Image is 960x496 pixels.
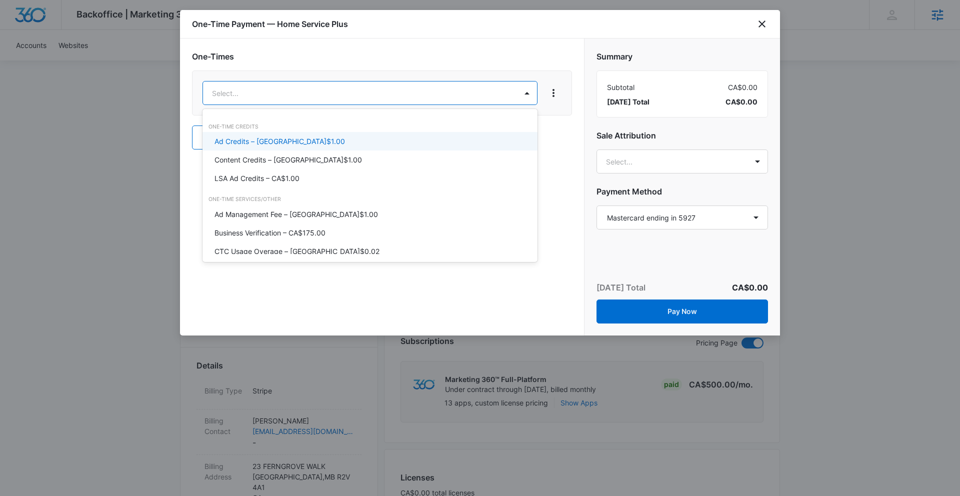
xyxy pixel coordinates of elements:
img: website_grey.svg [16,26,24,34]
img: tab_domain_overview_orange.svg [27,58,35,66]
div: v 4.0.25 [28,16,49,24]
div: Domain: [DOMAIN_NAME] [26,26,110,34]
p: LSA Ad Credits – CA$1.00 [214,173,299,183]
div: One-Time Credits [202,123,537,131]
div: Domain Overview [38,59,89,65]
img: logo_orange.svg [16,16,24,24]
div: One-Time Services/Other [202,195,537,203]
p: CTC Usage Overage – [GEOGRAPHIC_DATA]$0.02 [214,246,379,256]
p: Ad Credits – [GEOGRAPHIC_DATA]$1.00 [214,136,345,146]
p: Ad Management Fee – [GEOGRAPHIC_DATA]$1.00 [214,209,378,219]
p: Content Credits – [GEOGRAPHIC_DATA]$1.00 [214,154,362,165]
img: tab_keywords_by_traffic_grey.svg [99,58,107,66]
p: Business Verification – CA$175.00 [214,227,325,238]
div: Keywords by Traffic [110,59,168,65]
